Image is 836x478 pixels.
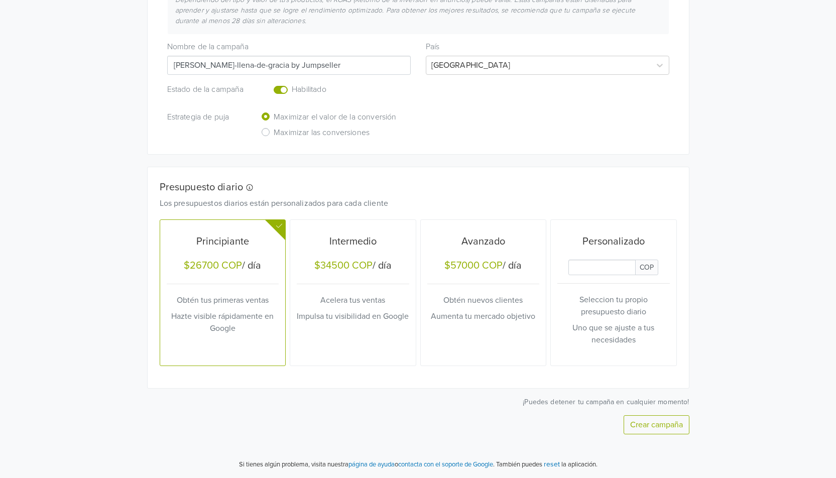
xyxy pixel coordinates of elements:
p: Uno que se ajuste a tus necesidades [557,322,670,346]
p: Si tienes algún problema, visita nuestra o . [239,460,495,470]
span: COP [635,260,658,275]
button: reset [544,458,560,470]
h6: Maximizar el valor de la conversión [274,112,396,122]
p: Obtén tus primeras ventas [167,294,279,306]
button: PersonalizadoDaily Custom BudgetCOPSeleccion tu propio presupuesto diarioUno que se ajuste a tus ... [551,220,676,366]
h6: Habilitado [292,85,378,94]
h6: País [426,42,669,52]
a: página de ayuda [348,460,395,468]
h5: Principiante [167,235,279,248]
p: Impulsa tu visibilidad en Google [297,310,409,322]
h5: Avanzado [427,235,540,248]
div: $34500 COP [314,260,373,272]
h5: / día [427,260,540,274]
h5: / día [297,260,409,274]
input: Daily Custom Budget [568,260,636,275]
button: Crear campaña [624,415,689,434]
p: Seleccion tu propio presupuesto diario [557,294,670,318]
div: $26700 COP [184,260,242,272]
p: También puedes la aplicación. [495,458,598,470]
h6: Nombre de la campaña [167,42,411,52]
button: Intermedio$34500 COP/ díaAcelera tus ventasImpulsa tu visibilidad en Google [290,220,416,366]
p: Obtén nuevos clientes [427,294,540,306]
input: Campaign name [167,56,411,75]
h6: Estrategia de puja [167,112,246,122]
p: Aumenta tu mercado objetivo [427,310,540,322]
h5: / día [167,260,279,274]
h5: Presupuesto diario [160,181,662,193]
div: Los presupuestos diarios están personalizados para cada cliente [152,197,669,209]
button: Principiante$26700 COP/ díaObtén tus primeras ventasHazte visible rápidamente en Google [160,220,286,366]
h6: Estado de la campaña [167,85,246,94]
h5: Intermedio [297,235,409,248]
a: contacta con el soporte de Google [398,460,493,468]
h6: Maximizar las conversiones [274,128,370,138]
div: $57000 COP [444,260,503,272]
h5: Personalizado [557,235,670,248]
button: Avanzado$57000 COP/ díaObtén nuevos clientesAumenta tu mercado objetivo [421,220,546,366]
p: Acelera tus ventas [297,294,409,306]
p: ¡Puedes detener tu campaña en cualquier momento! [147,397,689,407]
p: Hazte visible rápidamente en Google [167,310,279,334]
